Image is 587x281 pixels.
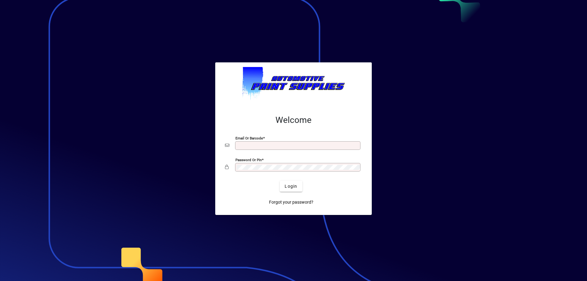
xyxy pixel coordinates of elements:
[267,197,316,208] a: Forgot your password?
[235,136,263,140] mat-label: Email or Barcode
[235,158,262,162] mat-label: Password or Pin
[285,183,297,190] span: Login
[225,115,362,125] h2: Welcome
[280,181,302,192] button: Login
[269,199,313,205] span: Forgot your password?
